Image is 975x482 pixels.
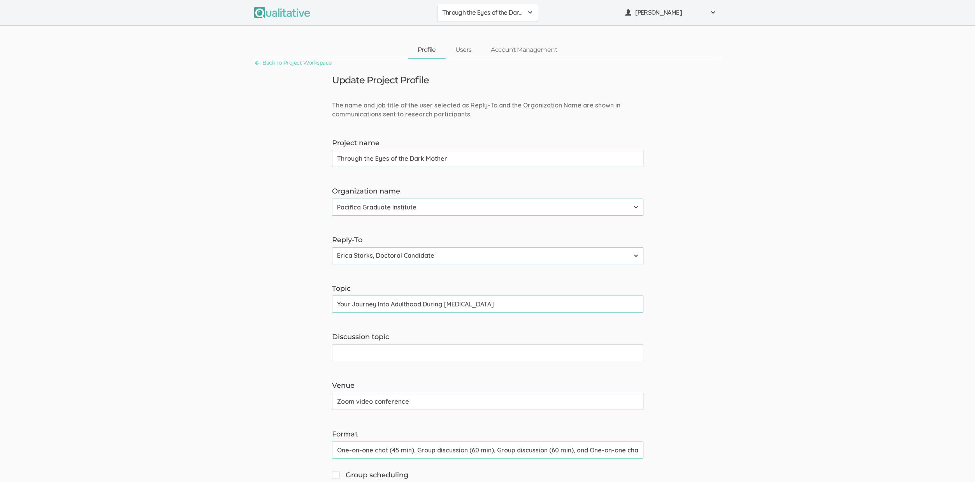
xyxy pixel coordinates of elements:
[481,42,567,58] a: Account Management
[446,42,481,58] a: Users
[332,186,643,197] label: Organization name
[408,42,446,58] a: Profile
[332,429,643,440] label: Format
[254,7,310,18] img: Qualitative
[326,101,649,119] div: The name and job title of the user selected as Reply-To and the Organization Name are shown in co...
[332,75,429,85] h3: Update Project Profile
[332,332,643,342] label: Discussion topic
[442,8,523,17] span: Through the Eyes of the Dark Mother
[332,235,643,245] label: Reply-To
[936,445,975,482] iframe: Chat Widget
[620,4,721,21] button: [PERSON_NAME]
[437,4,538,21] button: Through the Eyes of the Dark Mother
[332,470,408,480] span: Group scheduling
[332,284,643,294] label: Topic
[254,58,332,68] a: Back To Project Workspace
[332,381,643,391] label: Venue
[635,8,705,17] span: [PERSON_NAME]
[332,138,643,148] label: Project name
